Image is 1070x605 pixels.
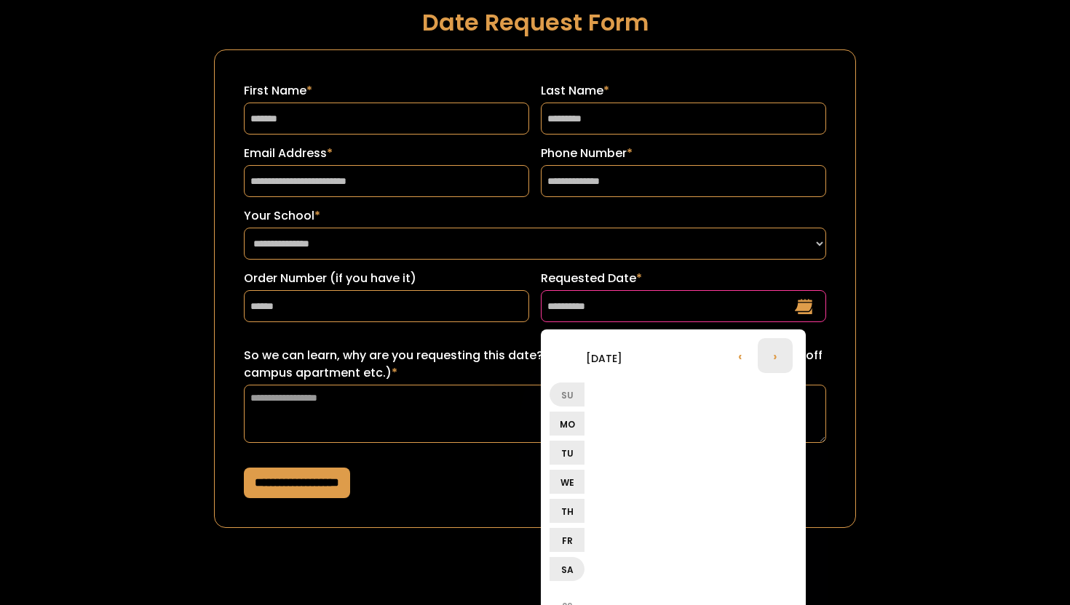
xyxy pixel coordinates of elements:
li: Fr [550,528,584,552]
label: Your School [244,207,826,225]
li: We [550,470,584,494]
label: First Name [244,82,529,100]
li: ‹ [723,338,758,373]
label: So we can learn, why are you requesting this date? (ex: sorority recruitment, lease turn over for... [244,347,826,382]
li: Mo [550,412,584,436]
label: Last Name [541,82,826,100]
li: Sa [550,557,584,581]
label: Order Number (if you have it) [244,270,529,287]
form: Request a Date Form [214,49,856,528]
label: Requested Date [541,270,826,287]
li: Th [550,499,584,523]
li: [DATE] [550,340,659,375]
li: Su [550,382,584,406]
label: Email Address [244,145,529,162]
li: › [758,338,793,373]
li: Tu [550,441,584,465]
h1: Date Request Form [214,9,856,35]
label: Phone Number [541,145,826,162]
